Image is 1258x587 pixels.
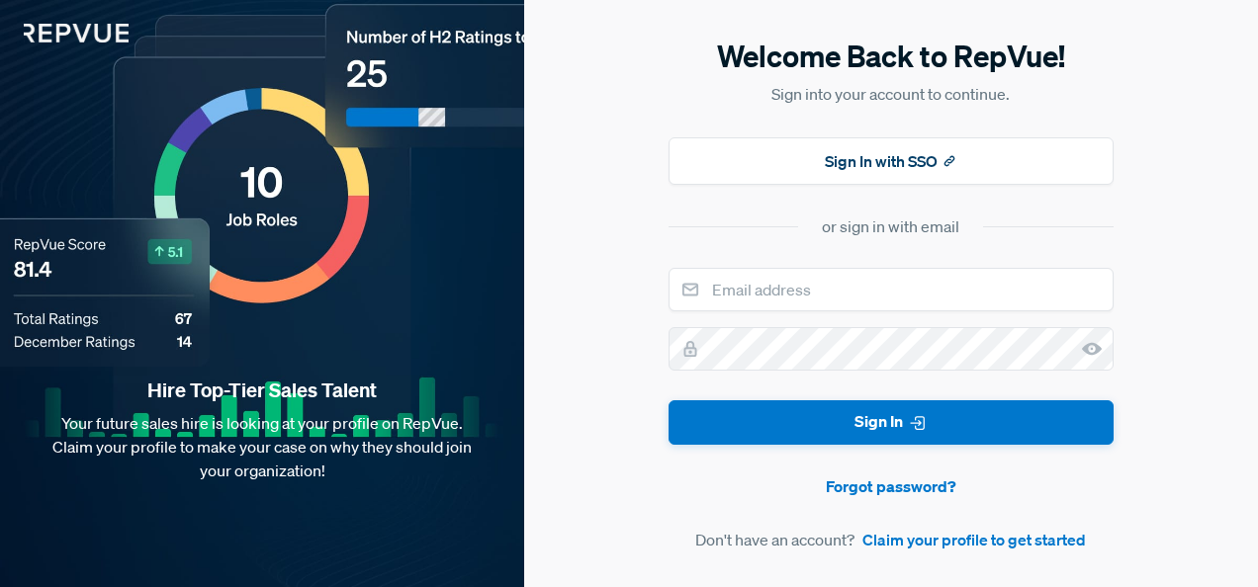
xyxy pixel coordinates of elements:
button: Sign In with SSO [669,137,1114,185]
a: Forgot password? [669,474,1114,498]
p: Your future sales hire is looking at your profile on RepVue. Claim your profile to make your case... [32,411,493,482]
button: Sign In [669,400,1114,445]
p: Sign into your account to continue. [669,82,1114,106]
article: Don't have an account? [669,528,1114,551]
div: or sign in with email [822,214,959,238]
h5: Welcome Back to RepVue! [669,36,1114,77]
strong: Hire Top-Tier Sales Talent [32,377,493,403]
input: Email address [669,268,1114,311]
a: Claim your profile to get started [862,528,1086,551]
